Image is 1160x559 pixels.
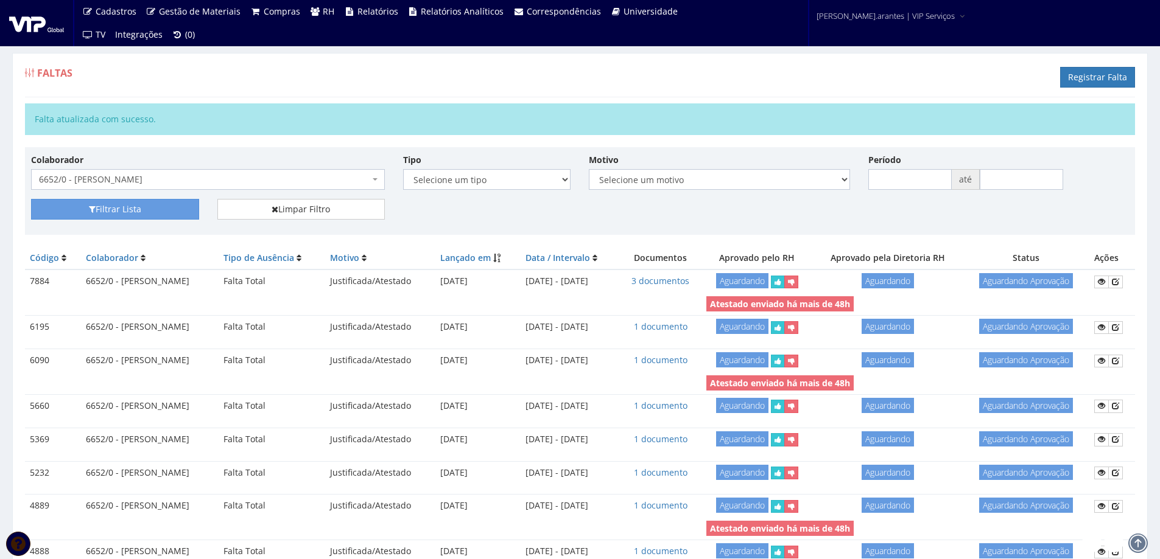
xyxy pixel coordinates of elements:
[217,199,385,220] a: Limpar Filtro
[521,269,620,293] td: [DATE] - [DATE]
[115,29,163,40] span: Integrações
[31,199,199,220] button: Filtrar Lista
[435,316,521,339] td: [DATE]
[25,428,81,451] td: 5369
[619,247,701,269] th: Documentos
[330,252,359,263] a: Motivo
[219,269,325,293] td: Falta Total
[219,428,325,451] td: Falta Total
[812,247,963,269] th: Aprovado pela Diretoria RH
[521,428,620,451] td: [DATE] - [DATE]
[634,499,687,511] a: 1 documento
[25,269,81,293] td: 7884
[96,5,136,17] span: Cadastros
[710,377,850,389] strong: Atestado enviado há mais de 48h
[325,269,435,293] td: Justificada/Atestado
[25,349,81,372] td: 6090
[952,169,980,190] span: até
[81,349,219,372] td: 6652/0 - [PERSON_NAME]
[979,543,1073,558] span: Aguardando Aprovação
[521,316,620,339] td: [DATE] - [DATE]
[634,433,687,445] a: 1 documento
[357,5,398,17] span: Relatórios
[325,349,435,372] td: Justificada/Atestado
[716,398,768,413] span: Aguardando
[81,461,219,484] td: 6652/0 - [PERSON_NAME]
[521,394,620,417] td: [DATE] - [DATE]
[526,252,590,263] a: Data / Intervalo
[716,498,768,513] span: Aguardando
[325,316,435,339] td: Justificada/Atestado
[81,316,219,339] td: 6652/0 - [PERSON_NAME]
[159,5,241,17] span: Gestão de Materiais
[25,394,81,417] td: 5660
[817,10,955,22] span: [PERSON_NAME].arantes | VIP Serviços
[81,495,219,518] td: 6652/0 - [PERSON_NAME]
[862,352,914,367] span: Aguardando
[223,252,294,263] a: Tipo de Ausência
[86,252,138,263] a: Colaborador
[219,316,325,339] td: Falta Total
[440,252,491,263] a: Lançado em
[521,495,620,518] td: [DATE] - [DATE]
[325,461,435,484] td: Justificada/Atestado
[710,298,850,310] strong: Atestado enviado há mais de 48h
[624,5,678,17] span: Universidade
[862,273,914,288] span: Aguardando
[979,465,1073,480] span: Aguardando Aprovação
[862,398,914,413] span: Aguardando
[979,398,1073,413] span: Aguardando Aprovação
[634,545,687,557] a: 1 documento
[710,523,850,534] strong: Atestado enviado há mais de 48h
[979,352,1073,367] span: Aguardando Aprovação
[403,154,421,166] label: Tipo
[716,543,768,558] span: Aguardando
[167,23,200,46] a: (0)
[979,319,1073,334] span: Aguardando Aprovação
[634,354,687,366] a: 1 documento
[868,154,901,166] label: Período
[30,252,59,263] a: Código
[25,316,81,339] td: 6195
[716,273,768,288] span: Aguardando
[716,431,768,446] span: Aguardando
[862,498,914,513] span: Aguardando
[862,543,914,558] span: Aguardando
[77,23,110,46] a: TV
[325,428,435,451] td: Justificada/Atestado
[325,394,435,417] td: Justificada/Atestado
[634,321,687,332] a: 1 documento
[979,431,1073,446] span: Aguardando Aprovação
[323,5,334,17] span: RH
[25,461,81,484] td: 5232
[435,461,521,484] td: [DATE]
[634,467,687,478] a: 1 documento
[435,495,521,518] td: [DATE]
[219,394,325,417] td: Falta Total
[716,319,768,334] span: Aguardando
[421,5,504,17] span: Relatórios Analíticos
[701,247,812,269] th: Aprovado pelo RH
[25,103,1135,135] div: Falta atualizada com sucesso.
[37,66,72,80] span: Faltas
[185,29,195,40] span: (0)
[1060,67,1135,88] a: Registrar Falta
[110,23,167,46] a: Integrações
[862,319,914,334] span: Aguardando
[435,269,521,293] td: [DATE]
[979,498,1073,513] span: Aguardando Aprovação
[31,169,385,190] span: 6652/0 - MARCIO KICHILESKI
[979,273,1073,288] span: Aguardando Aprovação
[219,349,325,372] td: Falta Total
[862,465,914,480] span: Aguardando
[264,5,300,17] span: Compras
[963,247,1089,269] th: Status
[521,349,620,372] td: [DATE] - [DATE]
[716,465,768,480] span: Aguardando
[716,352,768,367] span: Aguardando
[81,394,219,417] td: 6652/0 - [PERSON_NAME]
[435,349,521,372] td: [DATE]
[39,173,370,186] span: 6652/0 - MARCIO KICHILESKI
[325,495,435,518] td: Justificada/Atestado
[81,269,219,293] td: 6652/0 - [PERSON_NAME]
